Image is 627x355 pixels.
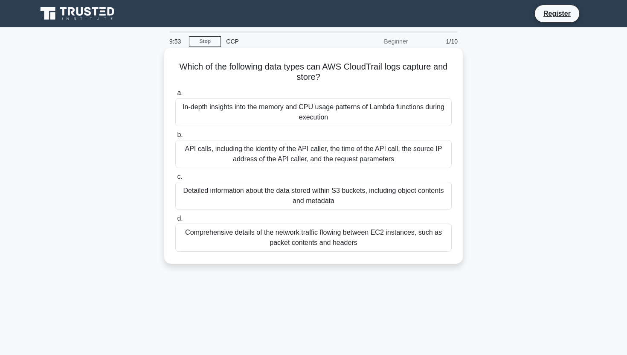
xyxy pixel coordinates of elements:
div: 9:53 [164,33,189,50]
a: Stop [189,36,221,47]
div: 1/10 [413,33,463,50]
span: a. [177,89,183,96]
span: b. [177,131,183,138]
div: Comprehensive details of the network traffic flowing between EC2 instances, such as packet conten... [175,224,452,252]
a: Register [538,8,576,19]
div: Detailed information about the data stored within S3 buckets, including object contents and metadata [175,182,452,210]
div: In-depth insights into the memory and CPU usage patterns of Lambda functions during execution [175,98,452,126]
div: Beginner [338,33,413,50]
span: d. [177,215,183,222]
span: c. [177,173,182,180]
div: API calls, including the identity of the API caller, the time of the API call, the source IP addr... [175,140,452,168]
div: CCP [221,33,338,50]
h5: Which of the following data types can AWS CloudTrail logs capture and store? [174,61,453,83]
